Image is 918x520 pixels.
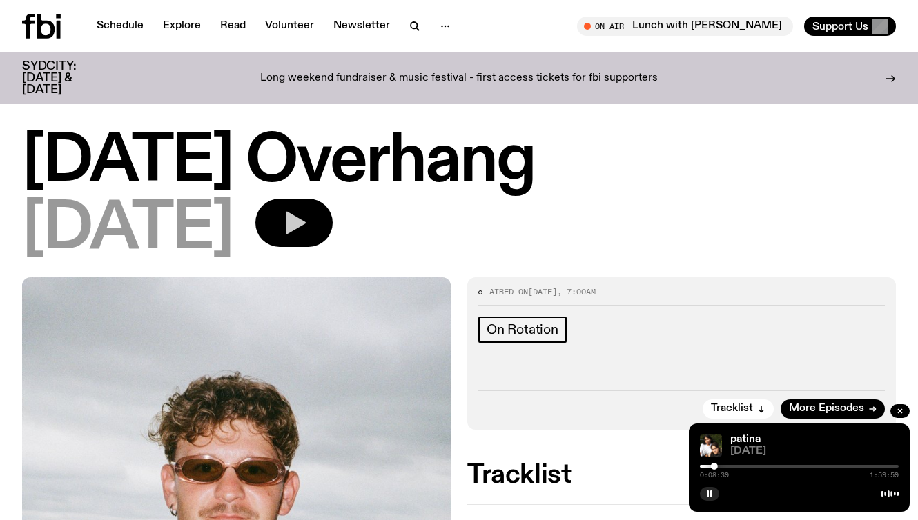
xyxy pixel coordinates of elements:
[789,403,864,414] span: More Episodes
[212,17,254,36] a: Read
[730,434,761,445] a: patina
[487,322,558,337] span: On Rotation
[22,131,896,193] h1: [DATE] Overhang
[700,472,729,479] span: 0:08:39
[489,286,528,297] span: Aired on
[257,17,322,36] a: Volunteer
[730,446,899,457] span: [DATE]
[22,199,233,261] span: [DATE]
[812,20,868,32] span: Support Us
[804,17,896,36] button: Support Us
[577,17,793,36] button: On AirLunch with [PERSON_NAME]
[22,61,110,96] h3: SYDCITY: [DATE] & [DATE]
[528,286,557,297] span: [DATE]
[467,463,896,488] h2: Tracklist
[870,472,899,479] span: 1:59:59
[711,403,753,414] span: Tracklist
[781,399,885,419] a: More Episodes
[325,17,398,36] a: Newsletter
[88,17,152,36] a: Schedule
[703,399,774,419] button: Tracklist
[155,17,209,36] a: Explore
[478,317,567,343] a: On Rotation
[557,286,596,297] span: , 7:00am
[260,72,658,85] p: Long weekend fundraiser & music festival - first access tickets for fbi supporters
